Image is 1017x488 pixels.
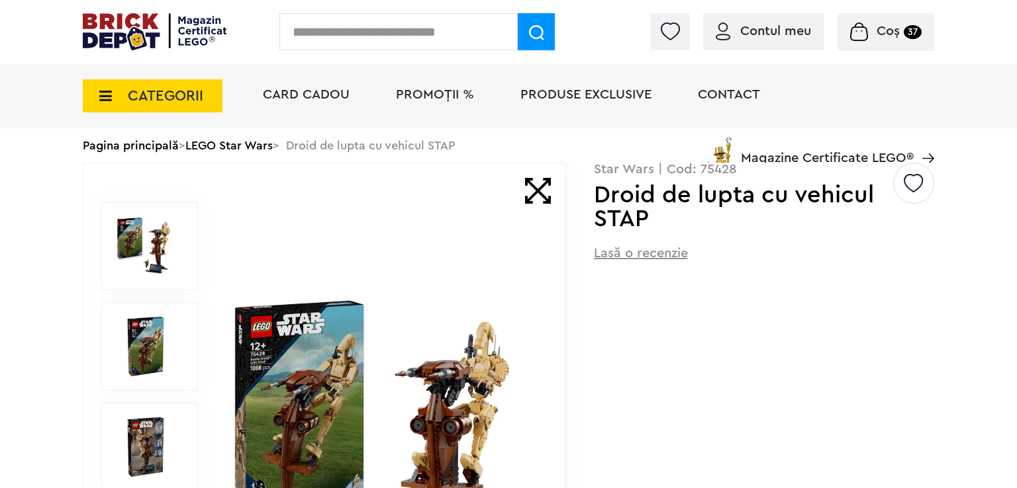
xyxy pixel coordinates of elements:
[741,134,914,165] span: Magazine Certificate LEGO®
[740,24,811,38] span: Contul meu
[877,24,900,38] span: Coș
[904,25,922,39] small: 37
[116,216,175,276] img: Droid de lupta cu vehicul STAP
[594,244,688,263] span: Lasă o recenzie
[263,88,350,101] a: Card Cadou
[520,88,652,101] a: Produse exclusive
[128,89,203,103] span: CATEGORII
[396,88,474,101] a: PROMOȚII %
[594,163,934,176] p: Star Wars | Cod: 75428
[116,417,175,477] img: Droid de lupta cu vehicul STAP LEGO 75428
[716,24,811,38] a: Contul meu
[116,317,175,376] img: Droid de lupta cu vehicul STAP
[698,88,760,101] a: Contact
[594,183,891,231] h1: Droid de lupta cu vehicul STAP
[914,134,934,147] a: Magazine Certificate LEGO®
